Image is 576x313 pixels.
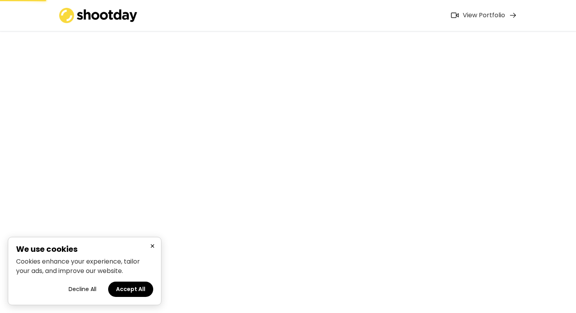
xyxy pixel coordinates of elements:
img: Icon%20feather-video%402x.png [451,13,459,18]
img: shootday_logo.png [59,8,138,23]
div: View Portfolio [463,11,505,20]
button: Close cookie banner [148,241,157,251]
p: Cookies enhance your experience, tailor your ads, and improve our website. [16,257,153,276]
h2: We use cookies [16,245,153,253]
button: Accept all cookies [108,282,153,297]
button: Decline all cookies [61,282,104,297]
